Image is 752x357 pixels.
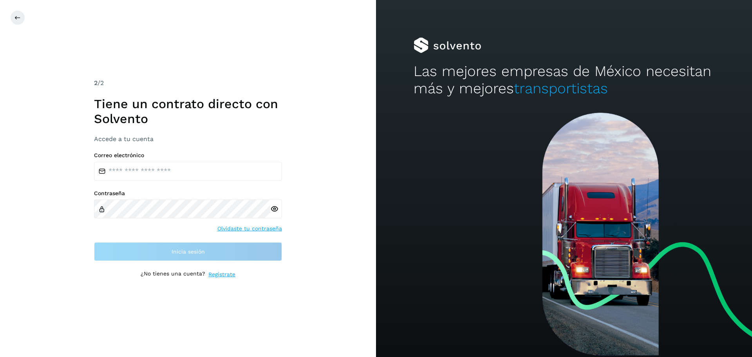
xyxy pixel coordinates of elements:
a: Olvidaste tu contraseña [217,225,282,233]
span: transportistas [514,80,608,97]
p: ¿No tienes una cuenta? [141,270,205,279]
h3: Accede a tu cuenta [94,135,282,143]
label: Contraseña [94,190,282,197]
span: 2 [94,79,98,87]
a: Regístrate [208,270,235,279]
button: Inicia sesión [94,242,282,261]
div: /2 [94,78,282,88]
h2: Las mejores empresas de México necesitan más y mejores [414,63,714,98]
span: Inicia sesión [172,249,205,254]
h1: Tiene un contrato directo con Solvento [94,96,282,127]
label: Correo electrónico [94,152,282,159]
